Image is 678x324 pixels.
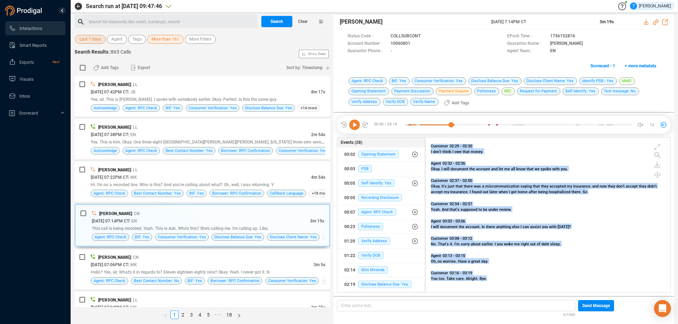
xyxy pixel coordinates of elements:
[131,167,138,172] span: | LL
[499,207,511,212] span: review.
[441,167,444,171] span: I
[170,311,179,319] li: 1
[9,89,60,103] a: Inbox
[358,252,383,259] span: Verify DOB
[558,225,571,229] span: [DATE]?
[514,242,521,246] span: me
[440,225,459,229] span: document
[471,149,483,154] span: money.
[94,147,117,154] span: Acknowledge
[89,62,123,73] button: Add Tags
[456,184,464,189] span: that
[621,60,660,72] button: + more metadata
[358,266,388,274] span: Mini Miranda
[550,40,583,48] span: [PERSON_NAME]
[440,97,474,109] button: Add Tags
[19,60,34,65] span: Exports
[128,305,137,310] span: | MK
[344,192,355,203] div: 00:05
[299,50,329,58] button: Show Stats
[98,298,131,302] span: [PERSON_NAME]
[179,311,187,319] li: 2
[443,259,458,264] span: worries.
[344,149,355,160] div: 00:02
[91,175,128,180] span: [DATE] 07:22PM CT
[344,236,355,247] div: 01:20
[482,242,495,246] span: earlier.
[270,16,283,27] span: Search
[129,219,137,224] span: | EN
[134,277,179,284] span: Best Contact Number: No
[509,190,511,194] span: I
[497,242,504,246] span: you
[582,300,610,311] span: Send Message
[337,205,425,219] button: 00:07Agent: RPC Check
[463,149,471,154] span: that
[75,161,330,202] div: [PERSON_NAME]| LL[DATE] 07:22PM CT| MK4m 54sHi. I'm on a recorded line. Who is this? And you're c...
[337,292,425,306] button: 02:20Disclose Client Name: Yes
[491,167,499,171] span: and
[507,40,547,48] span: Guarantor Name :
[188,277,202,284] span: BIF: Yes
[483,190,489,194] span: out
[537,242,541,246] span: of
[431,184,441,189] span: Okay.
[347,48,387,55] span: Guarantor Phone :
[521,184,533,189] span: saying
[444,190,450,194] span: my
[268,277,316,284] span: Consumer Verification: Yes
[446,276,456,281] span: Take
[189,105,237,111] span: Consumer Verification: Yes
[630,2,671,10] div: [PERSON_NAME]
[128,90,136,94] span: | JB
[511,167,516,171] span: all
[647,184,657,189] span: didn't
[529,190,538,194] span: after
[132,211,140,216] span: | CN
[471,242,482,246] span: about
[541,184,549,189] span: they
[431,242,438,246] span: No.
[573,184,592,189] span: insurance,
[541,242,550,246] span: debt
[234,311,244,319] li: Next Page
[433,149,442,154] span: don't
[187,311,196,319] li: 3
[391,48,392,55] span: -
[454,149,463,154] span: owe
[441,184,448,189] span: It's
[279,147,327,154] span: Consumer Verification: Yes
[516,167,527,171] span: know
[464,184,474,189] span: there
[75,118,330,159] div: [PERSON_NAME]| LL[DATE] 07:38PM CT| EN2m 54sYes. This is him. Okay. One three eight [GEOGRAPHIC_D...
[91,97,276,102] span: Yes, sir. This is [PERSON_NAME]. I spoke with somebody earlier. Okay. Perfect. Is this the same guy
[189,190,204,197] span: BIF: Yes
[344,163,355,175] div: 00:03
[128,132,136,137] span: | EN
[179,311,187,319] a: 2
[530,225,542,229] span: assist
[358,208,396,216] span: Agent: RPC Check
[639,184,647,189] span: they
[163,313,168,318] span: left
[292,16,314,27] button: Clear
[5,6,44,16] img: prodigal-logo
[482,225,486,229] span: Is
[466,276,480,281] span: Alright.
[616,184,626,189] span: don't
[171,311,178,319] a: 1
[311,305,325,310] span: 3m 35s
[450,190,470,194] span: insurance.
[482,184,485,189] span: a
[452,149,454,154] span: I
[5,72,65,86] li: Visuals
[460,207,478,212] span: supposed
[95,234,126,240] span: Agent: RPC Check
[538,190,549,194] span: being
[495,242,497,246] span: I
[337,220,425,234] button: 00:23Politeness
[9,21,60,35] a: Interactions
[221,147,270,154] span: Borrower: RPC Confirmation
[587,60,619,72] button: Scorecard • 1
[210,277,260,284] span: Borrower: RPC Confirmation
